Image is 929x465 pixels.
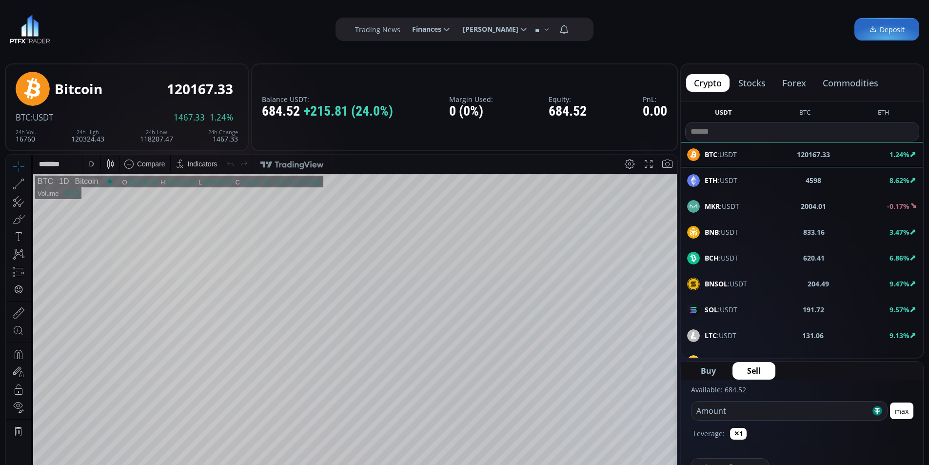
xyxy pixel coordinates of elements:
b: BCH [705,253,719,263]
div: BTC [32,22,47,31]
b: -0.17% [887,202,909,211]
div: Hide Drawings Toolbar [22,364,27,377]
b: 26.69 [813,356,830,366]
span: Sell [747,365,761,377]
span: :USDT [705,201,739,211]
div: 5y [35,392,42,400]
div: 24h High [71,129,104,135]
label: Balance USDT: [262,96,393,103]
span: Finances [405,20,441,39]
div: 16760 [16,129,36,142]
div: Bitcoin [63,22,92,31]
div: 0.00 [643,104,667,119]
div: O [116,24,121,31]
div:  [9,130,17,140]
div: H [155,24,159,31]
div: 120324.43 [71,129,104,142]
div: 120167.33 [167,81,233,97]
span: :USDT [705,330,736,341]
div: 684.52 [549,104,587,119]
b: 4598 [806,175,821,185]
span: 00:03:53 (UTC) [560,392,607,400]
label: PnL: [643,96,667,103]
button: USDT [711,108,736,120]
div: 24h Low [140,129,173,135]
b: 2004.01 [801,201,826,211]
span: 1467.33 [174,113,205,122]
div: 684.52 [262,104,393,119]
b: ETH [705,176,718,185]
div: 0 (0%) [449,104,493,119]
span: :USDT [705,253,738,263]
div: C [230,24,235,31]
button: stocks [731,74,773,92]
button: forex [774,74,814,92]
div: Bitcoin [55,81,102,97]
b: LTC [705,331,717,340]
span: :USDT [705,304,737,315]
b: BNB [705,227,719,237]
div: 3m [63,392,73,400]
a: Deposit [854,18,919,41]
span: 1.24% [210,113,233,122]
a: LOGO [10,15,50,44]
b: BANANA [705,357,734,366]
b: 7.62% [889,357,909,366]
div: 24h Vol. [16,129,36,135]
div: Compare [131,5,159,13]
b: 833.16 [803,227,825,237]
span: :USDT [705,175,737,185]
b: 9.57% [889,305,909,314]
span: :USDT [705,279,747,289]
div: 1m [79,392,89,400]
div: Toggle Percentage [619,387,633,405]
div: +33.24 (+0.03%) [267,24,315,31]
span: Deposit [869,24,905,35]
span: :USDT [31,112,53,123]
button: max [890,403,913,419]
div: Go to [131,387,146,405]
b: 9.47% [889,279,909,288]
span: +215.81 (24.0%) [304,104,393,119]
button: crypto [686,74,730,92]
b: SOL [705,305,718,314]
div: Toggle Auto Scale [649,387,669,405]
b: 6.86% [889,253,909,263]
label: Trading News [355,24,400,35]
b: 8.62% [889,176,909,185]
div: 120005.67 [197,24,226,31]
button: 00:03:53 (UTC) [556,387,610,405]
span: :USDT [705,227,738,237]
button: Buy [686,362,731,380]
div: 5d [96,392,104,400]
b: BNSOL [705,279,728,288]
div: 120167.32 [235,24,264,31]
button: commodities [815,74,886,92]
div: 118207.47 [140,129,173,142]
div: Volume [32,35,53,42]
b: 3.47% [889,227,909,237]
b: 131.06 [802,330,824,341]
b: 204.49 [808,279,829,289]
button: ✕1 [730,428,747,440]
div: 1d [110,392,118,400]
div: 120167.33 [159,24,189,31]
span: [PERSON_NAME] [456,20,518,39]
label: Margin Used: [449,96,493,103]
button: BTC [795,108,814,120]
b: MKR [705,202,720,211]
button: Sell [732,362,775,380]
div: 120134.09 [122,24,152,31]
span: Buy [701,365,716,377]
div: 1D [47,22,63,31]
span: :USDT [705,356,754,366]
button: ETH [874,108,893,120]
div: auto [652,392,666,400]
div: Toggle Log Scale [633,387,649,405]
div: Market open [99,22,108,31]
div: 1467.33 [208,129,238,142]
div: log [636,392,646,400]
div: L [193,24,197,31]
div: 76.45 [57,35,73,42]
div: D [83,5,88,13]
